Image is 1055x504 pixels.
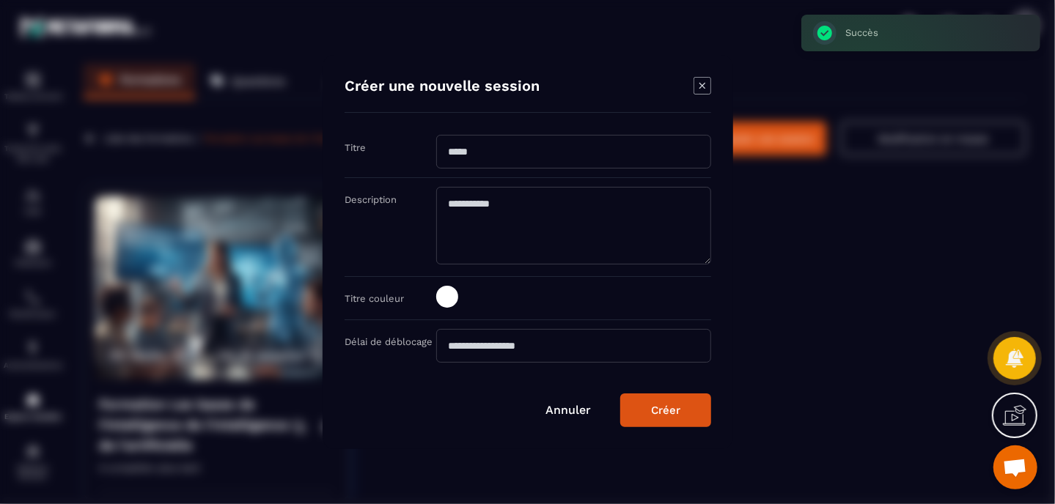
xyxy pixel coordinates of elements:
label: Description [345,194,397,205]
label: Délai de déblocage [345,336,433,347]
div: Créer [651,404,680,417]
div: Ouvrir le chat [993,445,1037,489]
button: Créer [620,393,711,427]
h4: Créer une nouvelle session [345,77,540,97]
label: Titre couleur [345,293,404,304]
a: Annuler [545,403,591,417]
label: Titre [345,142,366,153]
